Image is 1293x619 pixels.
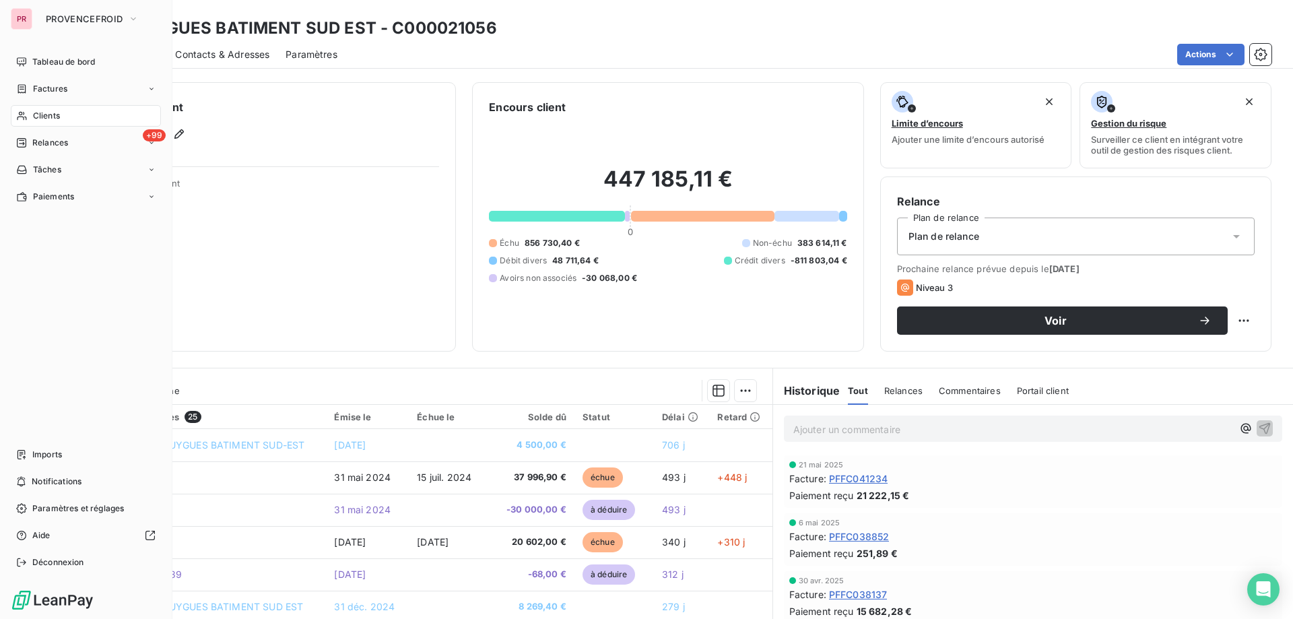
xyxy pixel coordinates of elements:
span: Niveau 3 [916,282,953,293]
span: Aide [32,529,51,542]
span: Notifications [32,476,81,488]
button: Gestion du risqueSurveiller ce client en intégrant votre outil de gestion des risques client. [1080,82,1271,168]
span: Contacts & Adresses [175,48,269,61]
span: 706 j [662,439,685,451]
span: PFFC038852 [829,529,890,544]
div: Open Intercom Messenger [1247,573,1280,606]
span: Commentaires [939,385,1001,396]
span: 20 602,00 € [498,535,566,549]
span: [DATE] [1049,263,1080,274]
span: PROVENCEFROID [46,13,123,24]
span: Tâches [33,164,61,176]
span: Limite d’encours [892,118,963,129]
span: 21 mai 2025 [799,461,844,469]
span: Paiement reçu [789,546,854,560]
div: Émise le [334,412,401,422]
span: 21 222,15 € [857,488,910,502]
h6: Informations client [81,99,439,115]
span: Clients [33,110,60,122]
span: 25 [185,411,201,423]
span: Propriétés Client [108,178,439,197]
button: Actions [1177,44,1245,65]
span: 31 mai 2024 [334,504,391,515]
span: 31 déc. 2024 [334,601,395,612]
span: 383 614,11 € [797,237,847,249]
span: -30 068,00 € [582,272,637,284]
span: [DATE] [417,536,449,548]
span: Gestion du risque [1091,118,1166,129]
div: Statut [583,412,646,422]
span: +448 j [717,471,747,483]
span: Portail client [1017,385,1069,396]
span: -68,00 € [498,568,566,581]
span: Voir [913,315,1198,326]
div: Pièces comptables [96,411,319,423]
span: 37 996,90 € [498,471,566,484]
span: -30 000,00 € [498,503,566,517]
span: Ajouter une limite d’encours autorisé [892,134,1045,145]
span: à déduire [583,564,635,585]
span: échue [583,467,623,488]
h2: 447 185,11 € [489,166,847,206]
span: 493 j [662,471,686,483]
span: -811 803,04 € [791,255,847,267]
span: 30 avr. 2025 [799,577,844,585]
span: 493 j [662,504,686,515]
h3: BOUYGUES BATIMENT SUD EST - C000021056 [119,16,497,40]
span: Déconnexion [32,556,84,568]
span: Tableau de bord [32,56,95,68]
span: [DATE] -OD- BOUYGUES BATIMENT SUD-EST [96,439,305,451]
span: Paiement reçu [789,604,854,618]
span: Surveiller ce client en intégrant votre outil de gestion des risques client. [1091,134,1260,156]
span: [DATE] -OD- BOUYGUES BATIMENT SUD EST [96,601,304,612]
span: Facture : [789,587,826,601]
span: Paramètres [286,48,337,61]
span: échue [583,532,623,552]
span: 279 j [662,601,685,612]
span: Facture : [789,471,826,486]
span: 0 [628,226,633,237]
span: 340 j [662,536,686,548]
span: Paramètres et réglages [32,502,124,515]
span: PFFC038137 [829,587,888,601]
div: PR [11,8,32,30]
span: 4 500,00 € [498,438,566,452]
span: 31 mai 2024 [334,471,391,483]
span: Avoirs non associés [500,272,576,284]
span: Prochaine relance prévue depuis le [897,263,1255,274]
span: Plan de relance [908,230,979,243]
span: 312 j [662,568,684,580]
span: Débit divers [500,255,547,267]
span: Tout [848,385,868,396]
span: PFFC041234 [829,471,888,486]
div: Retard [717,412,764,422]
span: +310 j [717,536,745,548]
span: Non-échu [753,237,792,249]
button: Voir [897,306,1228,335]
span: 251,89 € [857,546,898,560]
img: Logo LeanPay [11,589,94,611]
span: Imports [32,449,62,461]
span: Relances [884,385,923,396]
span: Factures [33,83,67,95]
span: 8 269,40 € [498,600,566,614]
span: Paiement reçu [789,488,854,502]
span: 15 682,28 € [857,604,913,618]
span: à déduire [583,500,635,520]
span: Crédit divers [735,255,785,267]
span: 48 711,64 € [552,255,599,267]
h6: Historique [773,383,840,399]
span: [DATE] [334,536,366,548]
span: [DATE] [334,439,366,451]
div: Solde dû [498,412,566,422]
h6: Relance [897,193,1255,209]
button: Limite d’encoursAjouter une limite d’encours autorisé [880,82,1072,168]
h6: Encours client [489,99,566,115]
div: Délai [662,412,701,422]
span: 856 730,40 € [525,237,580,249]
div: Échue le [417,412,482,422]
span: 15 juil. 2024 [417,471,471,483]
span: Relances [32,137,68,149]
span: [DATE] [334,568,366,580]
span: Paiements [33,191,74,203]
